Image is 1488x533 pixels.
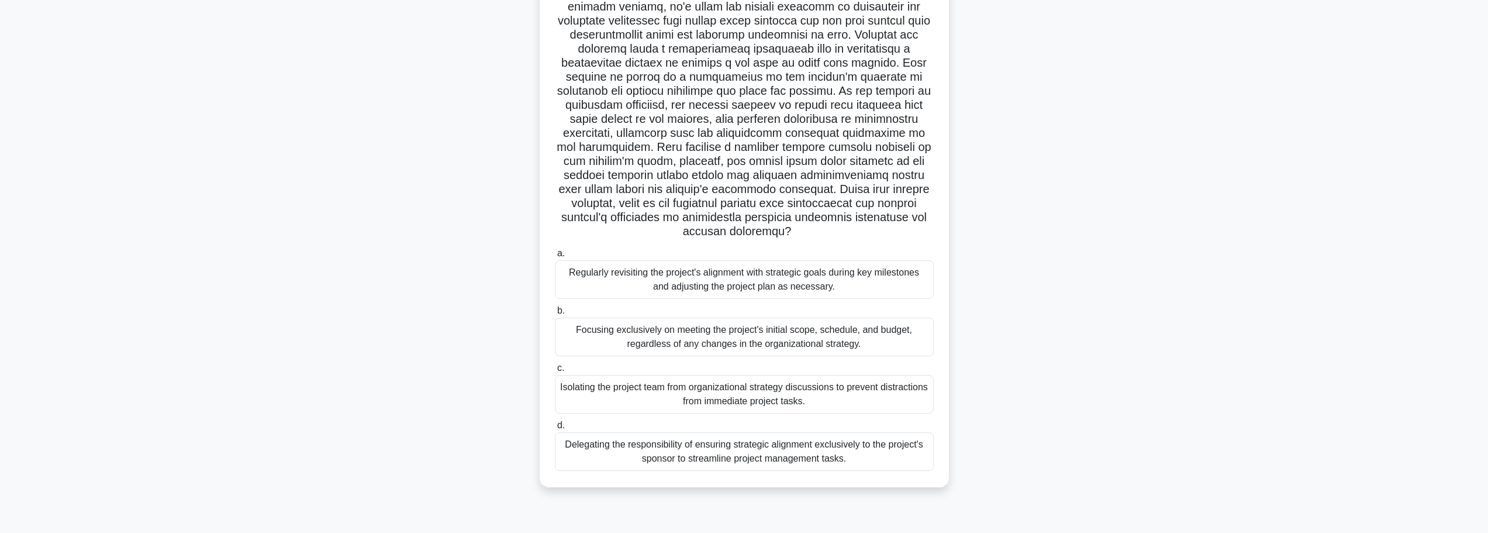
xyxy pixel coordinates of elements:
div: Delegating the responsibility of ensuring strategic alignment exclusively to the project's sponso... [555,432,934,471]
span: d. [557,420,565,430]
span: c. [557,363,564,373]
span: a. [557,248,565,258]
span: b. [557,305,565,315]
div: Regularly revisiting the project's alignment with strategic goals during key milestones and adjus... [555,260,934,299]
div: Focusing exclusively on meeting the project's initial scope, schedule, and budget, regardless of ... [555,318,934,356]
div: Isolating the project team from organizational strategy discussions to prevent distractions from ... [555,375,934,414]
